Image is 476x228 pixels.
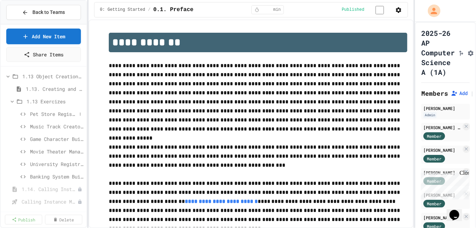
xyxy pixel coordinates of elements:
[77,199,82,204] div: Unpublished
[427,156,441,162] span: Member
[148,7,150,13] span: /
[32,9,65,16] span: Back to Teams
[30,110,77,118] span: Pet Store Register (Easy)
[418,170,469,199] iframe: chat widget
[467,48,474,57] button: Assignment Settings
[30,123,84,130] span: Music Track Creator (Easy)
[421,3,442,19] div: My Account
[100,7,145,13] span: 0: Getting Started
[3,3,48,44] div: Chat with us now!Close
[22,186,77,193] span: 1.14. Calling Instance Methods
[273,7,281,13] span: min
[6,29,81,44] a: Add New Item
[30,173,84,180] span: Banking System Builder (Hard)
[447,200,469,221] iframe: chat widget
[45,215,82,225] a: Delete
[30,135,84,143] span: Game Character Builder (Medium)
[427,133,441,139] span: Member
[423,170,461,176] div: [PERSON_NAME]
[470,89,474,97] span: |
[30,148,84,155] span: Movie Theater Manager (Medium)
[6,5,81,20] button: Back to Teams
[5,215,42,225] a: Publish
[342,7,364,13] span: Published
[27,98,84,105] span: 1.13 Exercizes
[342,5,392,14] div: Content is published and visible to students
[423,124,461,131] div: [PERSON_NAME] [PERSON_NAME]
[423,214,461,221] div: [PERSON_NAME]
[427,201,441,207] span: Member
[421,28,455,77] h1: 2025-26 AP Computer Science A (1A)
[77,187,82,192] div: Unpublished
[22,73,84,80] span: 1.13 Object Creation and Storage
[153,6,194,14] span: 0.1. Preface
[22,198,77,205] span: Calling Instance Methods - Topic 1.14
[30,160,84,168] span: University Registration System (Hard)
[77,111,84,118] button: More options
[423,147,461,153] div: [PERSON_NAME]
[451,90,468,97] button: Add
[26,85,84,93] span: 1.13. Creating and Initializing Objects: Constructors
[6,47,81,62] a: Share Items
[423,105,468,111] div: [PERSON_NAME]
[423,112,437,118] div: Admin
[421,88,448,98] h2: Members
[367,6,392,14] input: publish toggle
[22,211,77,218] span: 1.15. Strings
[458,48,464,57] button: Click to see fork details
